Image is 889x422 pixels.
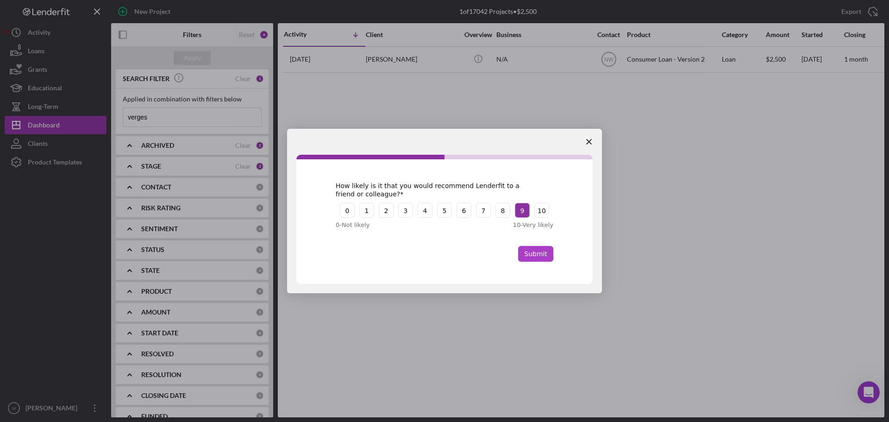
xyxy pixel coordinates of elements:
button: 7 [476,203,491,218]
div: How likely is it that you would recommend Lenderfit to a friend or colleague? [336,182,539,198]
button: 2 [379,203,394,218]
button: Submit [518,246,553,262]
button: 6 [457,203,471,218]
button: 9 [515,203,530,218]
button: 1 [359,203,374,218]
button: 10 [534,203,549,218]
button: 3 [398,203,413,218]
div: 10 - Very likely [470,220,553,230]
button: 0 [340,203,355,218]
button: 5 [437,203,452,218]
button: 4 [418,203,432,218]
div: 0 - Not likely [336,220,419,230]
button: 8 [495,203,510,218]
span: Close survey [576,129,602,155]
